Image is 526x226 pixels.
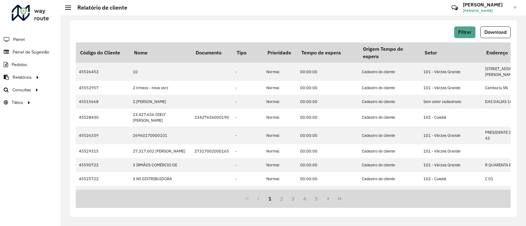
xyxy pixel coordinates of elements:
td: 45515668 [76,95,130,109]
td: Sem setor cadastrado [420,95,482,109]
td: 27317002000165 [191,144,232,158]
td: - [232,158,263,172]
button: 4 [299,193,311,204]
span: Tático [12,99,23,106]
td: Normal [263,126,297,144]
td: 101 - Várzea Grande [420,126,482,144]
th: Origem Tempo de espera [359,42,420,63]
td: 45526452 [76,63,130,81]
td: 00:00:00 [297,186,359,200]
td: Cadastro do cliente [359,172,420,186]
button: 5 [311,193,322,204]
th: Documento [191,42,232,63]
td: Normal [263,95,297,109]
th: Tipo [232,42,263,63]
td: 00:00:00 [297,158,359,172]
td: 45552957 [76,81,130,95]
th: Nome [130,42,191,63]
td: 101 - Várzea Grande [420,158,482,172]
td: 27.317.002 [PERSON_NAME] [130,144,191,158]
td: 00:00:00 [297,172,359,186]
td: 45525722 [76,172,130,186]
span: Pedidos [12,61,27,68]
td: 102 - Cuiabá [420,172,482,186]
button: Last Page [334,193,345,204]
td: - [232,172,263,186]
td: 10 [130,63,191,81]
td: Normal [263,63,297,81]
td: Cadastro do cliente [359,186,420,200]
span: Relatórios [13,74,32,81]
td: 00:00:00 [297,81,359,95]
th: Setor [420,42,482,63]
td: - [232,144,263,158]
td: 00:00:00 [297,126,359,144]
td: 26960170000101 [130,126,191,144]
button: 1 [264,193,276,204]
td: 00:00:00 [297,95,359,109]
span: Painel [13,36,25,43]
span: Filtrar [458,30,471,35]
h2: Relatório de cliente [71,4,127,11]
th: Tempo de espera [297,42,359,63]
td: 00:00:00 [297,144,359,158]
td: Cadastro do cliente [359,81,420,95]
span: Download [484,30,507,35]
a: Contato Rápido [448,1,461,14]
td: Cadastro do cliente [359,95,420,109]
td: 2.[PERSON_NAME] [130,95,191,109]
button: Download [480,26,511,38]
td: Cadastro do cliente [359,63,420,81]
td: Normal [263,81,297,95]
button: 2 [276,193,287,204]
td: Normal [263,158,297,172]
td: 45526339 [76,126,130,144]
td: Cadastro do cliente [359,109,420,126]
td: - [232,63,263,81]
td: Normal [263,186,297,200]
td: Normal [263,144,297,158]
td: - [232,126,263,144]
td: Cadastro do cliente [359,126,420,144]
td: 3 IRMÃOS COMÉRCIO DE [130,158,191,172]
h3: [PERSON_NAME] [463,2,509,8]
button: Next Page [322,193,334,204]
td: - [232,109,263,126]
td: 36345996000114 [191,186,232,200]
td: 45527713 [76,186,130,200]
td: 00:00:00 [297,63,359,81]
td: 2 irmaos - nova varz [130,81,191,95]
td: 23.427.656 DIELY [PERSON_NAME] [130,109,191,126]
td: 45529315 [76,144,130,158]
td: - [232,95,263,109]
td: 101 - Várzea Grande [420,144,482,158]
td: 45590722 [76,158,130,172]
span: Consultas [12,87,31,93]
td: - [232,186,263,200]
td: 101 - Várzea Grande [420,63,482,81]
td: 102 - Cuiabá [420,186,482,200]
td: 3 NS DISTRIBUIDORA [130,172,191,186]
td: Cadastro do cliente [359,158,420,172]
td: Normal [263,109,297,126]
button: 3 [287,193,299,204]
th: Prioridade [263,42,297,63]
td: 101 - Várzea Grande [420,81,482,95]
td: 23427656000190 [191,109,232,126]
td: 00:00:00 [297,109,359,126]
td: 36.345.996 [PERSON_NAME] [130,186,191,200]
td: 45528430 [76,109,130,126]
th: Código do Cliente [76,42,130,63]
td: Normal [263,172,297,186]
td: Cadastro do cliente [359,144,420,158]
button: Filtrar [454,26,475,38]
td: 102 - Cuiabá [420,109,482,126]
span: Painel de Sugestão [13,49,49,55]
td: - [232,81,263,95]
span: [PERSON_NAME] [463,8,509,14]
